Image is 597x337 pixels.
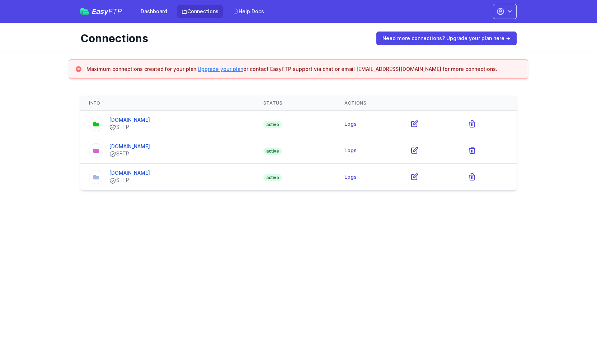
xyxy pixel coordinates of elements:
th: Info [80,96,255,111]
h3: Maximum connections created for your plan. or contact EasyFTP support via chat or email [EMAIL_AD... [86,66,497,73]
th: Status [255,96,336,111]
div: SFTP [109,150,150,158]
div: SFTP [109,177,150,184]
a: Dashboard [136,5,171,18]
a: [DOMAIN_NAME] [109,117,150,123]
span: active [263,148,282,155]
th: Actions [336,96,517,111]
a: Help Docs [229,5,268,18]
a: Connections [177,5,223,18]
span: FTP [108,7,122,16]
a: [DOMAIN_NAME] [109,170,150,176]
a: [DOMAIN_NAME] [109,143,150,149]
a: Logs [344,147,357,153]
img: easyftp_logo.png [80,8,89,15]
a: Logs [344,121,357,127]
div: SFTP [109,124,150,131]
span: active [263,121,282,128]
a: Logs [344,174,357,180]
span: active [263,174,282,181]
h1: Connections [80,32,366,45]
a: Need more connections? Upgrade your plan here → [376,32,517,45]
a: EasyFTP [80,8,122,15]
a: Upgrade your plan [198,66,243,72]
span: Easy [92,8,122,15]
